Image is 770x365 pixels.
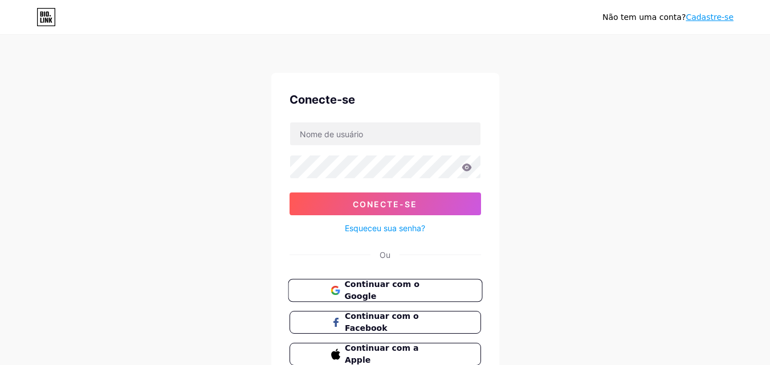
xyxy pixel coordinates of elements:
button: Conecte-se [290,192,481,215]
font: Continuar com o Google [344,280,419,301]
input: Nome de usuário [290,122,480,145]
font: Ou [380,250,390,260]
font: Conecte-se [290,93,355,106]
font: Conecte-se [353,199,417,209]
a: Cadastre-se [686,13,734,22]
button: Continuar com o Google [288,279,482,302]
a: Continuar com o Google [290,279,481,302]
a: Esqueceu sua senha? [345,222,425,234]
font: Continuar com a Apple [345,343,418,364]
button: Continuar com o Facebook [290,311,481,334]
font: Não tem uma conta? [602,13,686,22]
font: Continuar com o Facebook [345,311,419,333]
font: Esqueceu sua senha? [345,223,425,233]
